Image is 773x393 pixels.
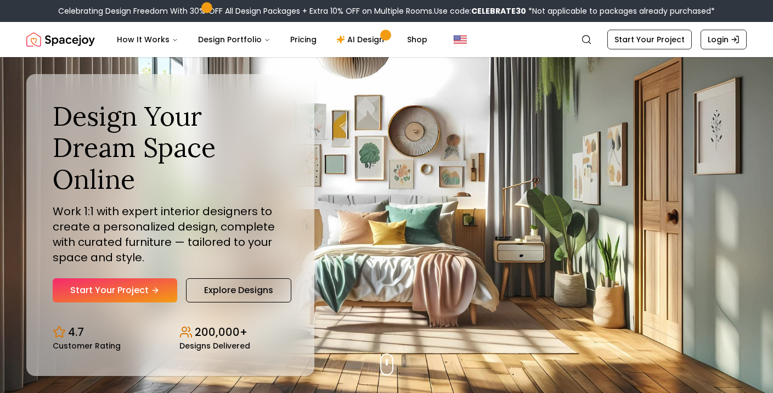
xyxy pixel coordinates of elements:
a: AI Design [328,29,396,50]
a: Shop [398,29,436,50]
a: Pricing [281,29,325,50]
h1: Design Your Dream Space Online [53,100,288,195]
a: Start Your Project [607,30,692,49]
p: 4.7 [68,324,84,340]
nav: Global [26,22,747,57]
a: Start Your Project [53,278,177,302]
a: Explore Designs [186,278,291,302]
b: CELEBRATE30 [471,5,526,16]
img: United States [454,33,467,46]
div: Celebrating Design Freedom With 30% OFF All Design Packages + Extra 10% OFF on Multiple Rooms. [58,5,715,16]
small: Designs Delivered [179,342,250,350]
span: Use code: [434,5,526,16]
nav: Main [108,29,436,50]
p: Work 1:1 with expert interior designers to create a personalized design, complete with curated fu... [53,204,288,265]
button: Design Portfolio [189,29,279,50]
a: Spacejoy [26,29,95,50]
small: Customer Rating [53,342,121,350]
p: 200,000+ [195,324,247,340]
a: Login [701,30,747,49]
span: *Not applicable to packages already purchased* [526,5,715,16]
img: Spacejoy Logo [26,29,95,50]
button: How It Works [108,29,187,50]
div: Design stats [53,316,288,350]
